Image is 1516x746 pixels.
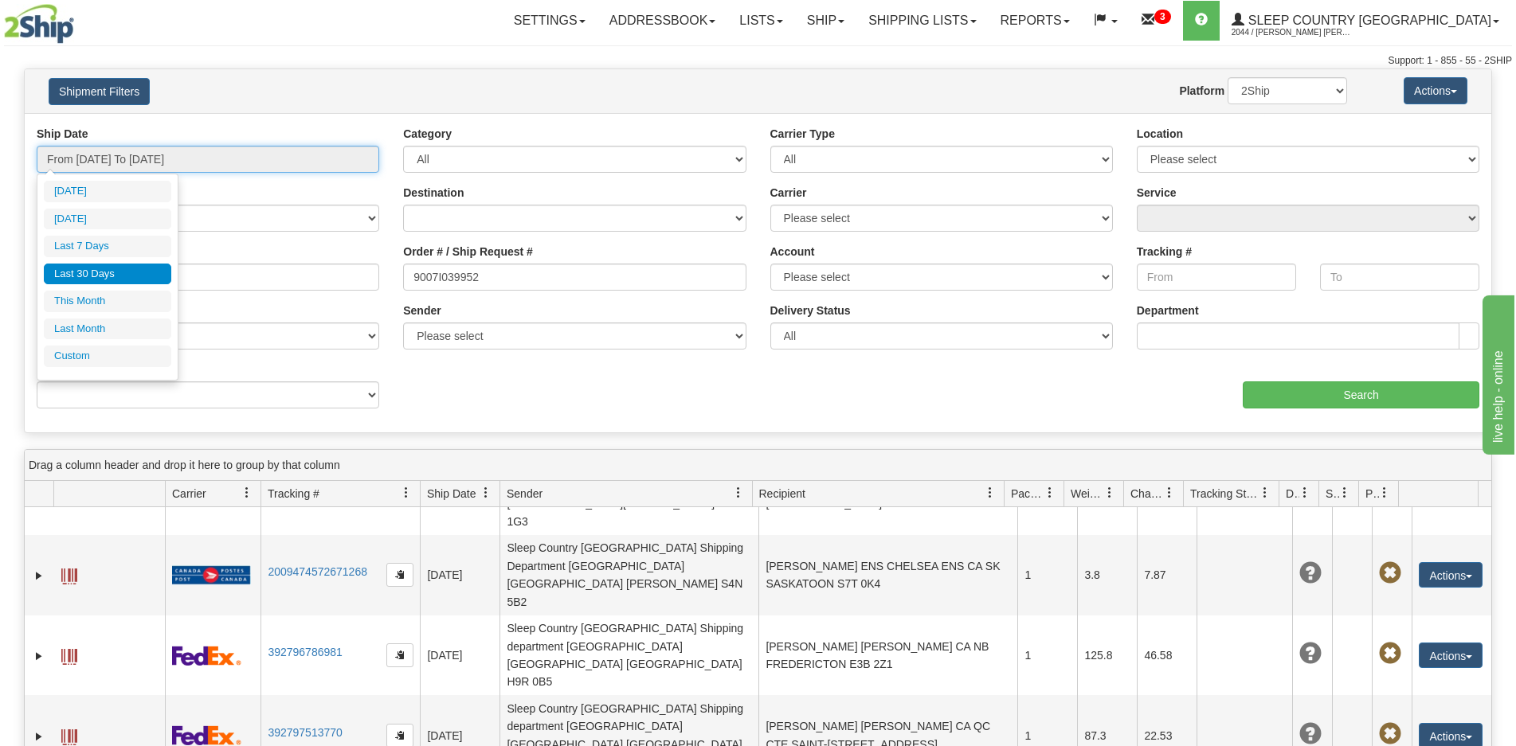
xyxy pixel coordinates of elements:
[1252,479,1279,506] a: Tracking Status filter column settings
[44,264,171,285] li: Last 30 Days
[268,565,367,578] a: 2009474572671268
[61,642,77,667] a: Label
[1190,486,1259,502] span: Tracking Status
[61,561,77,587] a: Label
[268,486,319,502] span: Tracking #
[31,728,47,744] a: Expand
[1017,615,1077,696] td: 1
[25,450,1491,481] div: grid grouping header
[1232,25,1351,41] span: 2044 / [PERSON_NAME] [PERSON_NAME]
[1299,723,1322,745] span: Unknown
[795,1,856,41] a: Ship
[770,126,835,142] label: Carrier Type
[1419,642,1483,668] button: Actions
[1371,479,1398,506] a: Pickup Status filter column settings
[1156,479,1183,506] a: Charge filter column settings
[44,236,171,257] li: Last 7 Days
[1220,1,1511,41] a: Sleep Country [GEOGRAPHIC_DATA] 2044 / [PERSON_NAME] [PERSON_NAME]
[1299,562,1322,584] span: Unknown
[499,615,758,696] td: Sleep Country [GEOGRAPHIC_DATA] Shipping department [GEOGRAPHIC_DATA] [GEOGRAPHIC_DATA] [GEOGRAPH...
[759,486,805,502] span: Recipient
[403,185,464,201] label: Destination
[268,726,342,739] a: 392797513770
[403,126,452,142] label: Category
[1011,486,1044,502] span: Packages
[44,291,171,312] li: This Month
[1365,486,1379,502] span: Pickup Status
[1137,185,1177,201] label: Service
[856,1,988,41] a: Shipping lists
[1379,723,1401,745] span: Pickup Not Assigned
[44,346,171,367] li: Custom
[1379,642,1401,665] span: Pickup Not Assigned
[758,615,1017,696] td: [PERSON_NAME] [PERSON_NAME] CA NB FREDERICTON E3B 2Z1
[4,4,74,44] img: logo2044.jpg
[770,303,851,318] label: Delivery Status
[1179,83,1224,99] label: Platform
[1331,479,1358,506] a: Shipment Issues filter column settings
[770,185,807,201] label: Carrier
[268,646,342,658] a: 392796786981
[31,568,47,584] a: Expand
[989,1,1082,41] a: Reports
[597,1,728,41] a: Addressbook
[727,1,794,41] a: Lists
[1244,14,1491,27] span: Sleep Country [GEOGRAPHIC_DATA]
[1036,479,1064,506] a: Packages filter column settings
[499,535,758,615] td: Sleep Country [GEOGRAPHIC_DATA] Shipping Department [GEOGRAPHIC_DATA] [GEOGRAPHIC_DATA] [PERSON_N...
[1130,486,1164,502] span: Charge
[172,486,206,502] span: Carrier
[420,535,499,615] td: [DATE]
[1137,615,1197,696] td: 46.58
[1320,264,1479,291] input: To
[1137,126,1183,142] label: Location
[420,615,499,696] td: [DATE]
[1154,10,1171,24] sup: 3
[12,10,147,29] div: live help - online
[44,209,171,230] li: [DATE]
[1071,486,1104,502] span: Weight
[172,646,241,666] img: 2 - FedEx Express®
[1137,303,1199,318] label: Department
[1419,562,1483,588] button: Actions
[1404,77,1467,104] button: Actions
[1077,535,1137,615] td: 3.8
[1130,1,1183,41] a: 3
[31,648,47,664] a: Expand
[1299,642,1322,665] span: Unknown
[770,244,815,260] label: Account
[1096,479,1123,506] a: Weight filter column settings
[44,181,171,202] li: [DATE]
[725,479,752,506] a: Sender filter column settings
[1077,615,1137,696] td: 125.8
[386,643,413,667] button: Copy to clipboard
[172,565,250,585] img: 20 - Canada Post
[758,535,1017,615] td: [PERSON_NAME] ENS CHELSEA ENS CA SK SASKATOON S7T 0K4
[1137,535,1197,615] td: 7.87
[403,244,533,260] label: Order # / Ship Request #
[1243,381,1479,408] input: Search
[1017,535,1077,615] td: 1
[1326,486,1339,502] span: Shipment Issues
[44,318,171,340] li: Last Month
[1286,486,1299,502] span: Delivery Status
[233,479,261,506] a: Carrier filter column settings
[386,563,413,587] button: Copy to clipboard
[507,486,543,502] span: Sender
[37,126,88,142] label: Ship Date
[1137,244,1192,260] label: Tracking #
[472,479,499,506] a: Ship Date filter column settings
[393,479,420,506] a: Tracking # filter column settings
[502,1,597,41] a: Settings
[172,725,241,745] img: 2 - FedEx Express®
[977,479,1004,506] a: Recipient filter column settings
[4,54,1512,68] div: Support: 1 - 855 - 55 - 2SHIP
[403,303,441,318] label: Sender
[1137,264,1296,291] input: From
[1479,291,1514,454] iframe: chat widget
[427,486,476,502] span: Ship Date
[1379,562,1401,584] span: Pickup Not Assigned
[49,78,150,105] button: Shipment Filters
[1291,479,1318,506] a: Delivery Status filter column settings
